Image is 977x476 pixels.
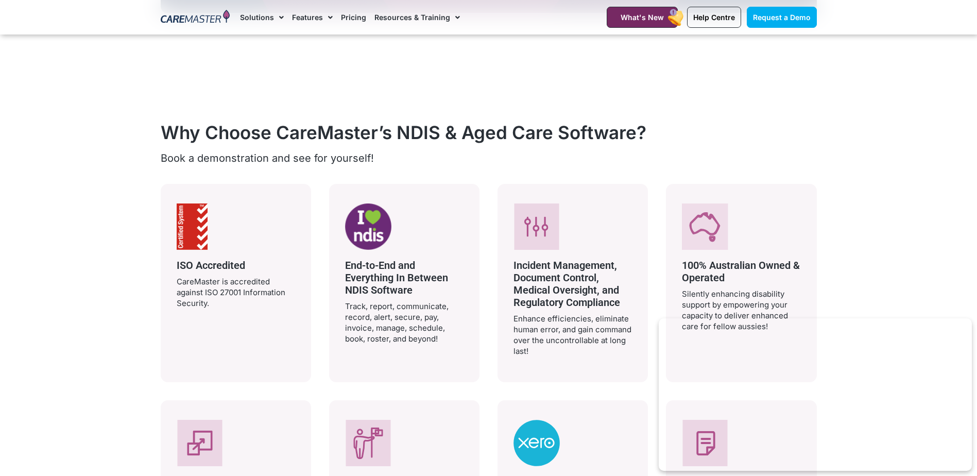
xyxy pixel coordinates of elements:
[177,259,245,271] span: ISO Accredited
[345,301,464,344] p: Track, report, communicate, record, alert, secure, pay, invoice, manage, schedule, book, roster, ...
[161,152,374,164] span: Book a demonstration and see for yourself!
[345,259,448,296] span: End-to-End and Everything In Between NDIS Software
[693,13,735,22] span: Help Centre
[659,318,972,471] iframe: Popup CTA
[161,122,817,143] h2: Why Choose CareMaster’s NDIS & Aged Care Software?
[621,13,664,22] span: What's New
[753,13,811,22] span: Request a Demo
[687,7,741,28] a: Help Centre
[513,313,632,356] p: Enhance efficiencies, eliminate human error, and gain command over the uncontrollable at long last!
[747,7,817,28] a: Request a Demo
[161,10,230,25] img: CareMaster Logo
[607,7,678,28] a: What's New
[682,288,800,332] p: Silently enhancing disability support by empowering your capacity to deliver enhanced care for fe...
[682,259,800,284] span: 100% Australian Owned & Operated
[177,276,295,309] p: CareMaster is accredited against ISO 27001 Information Security.
[513,259,620,309] span: Incident Management, Document Control, Medical Oversight, and Regulatory Compliance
